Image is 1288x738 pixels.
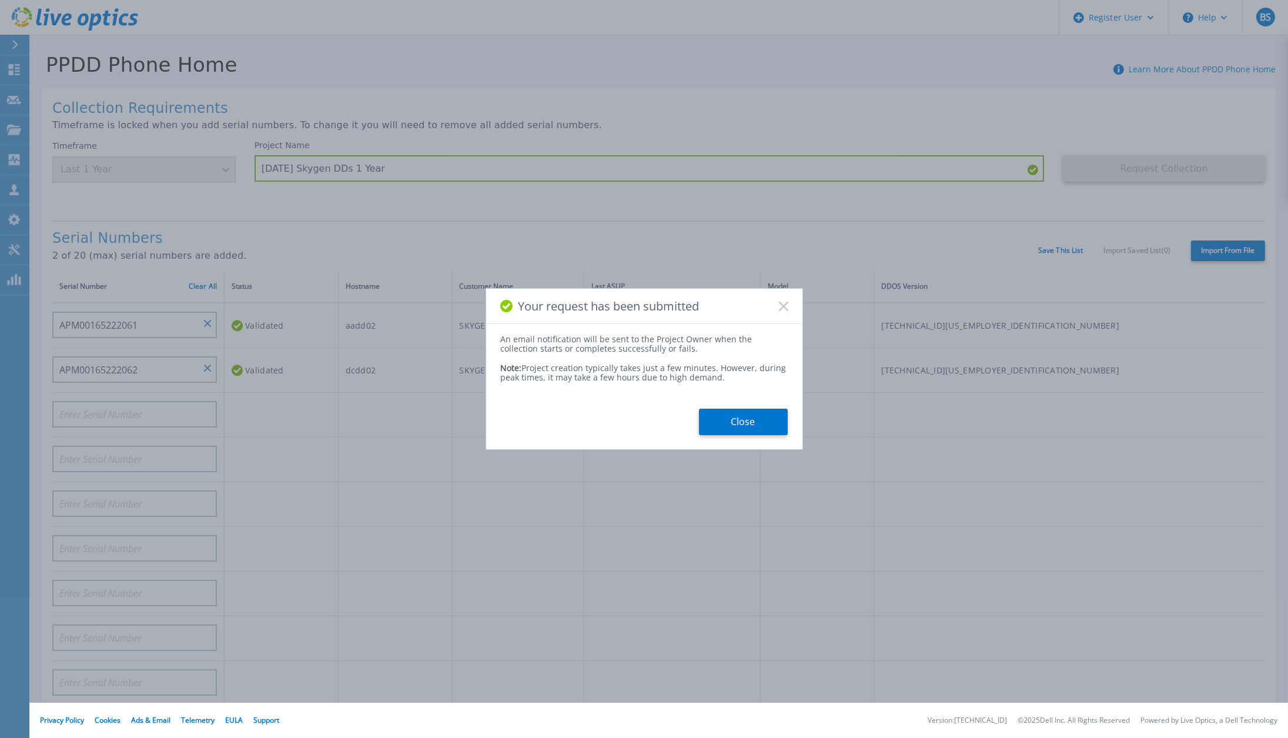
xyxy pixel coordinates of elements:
div: An email notification will be sent to the Project Owner when the collection starts or completes s... [501,335,788,353]
li: © 2025 Dell Inc. All Rights Reserved [1018,717,1130,724]
a: Support [253,715,279,725]
a: Privacy Policy [40,715,84,725]
li: Powered by Live Optics, a Dell Technology [1140,717,1277,724]
button: Close [699,409,788,435]
a: Ads & Email [131,715,170,725]
a: Cookies [95,715,121,725]
span: Note: [501,362,522,373]
a: EULA [225,715,243,725]
a: Telemetry [181,715,215,725]
div: Project creation typically takes just a few minutes. However, during peak times, it may take a fe... [501,354,788,382]
li: Version: [TECHNICAL_ID] [928,717,1007,724]
span: Your request has been submitted [518,299,700,313]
